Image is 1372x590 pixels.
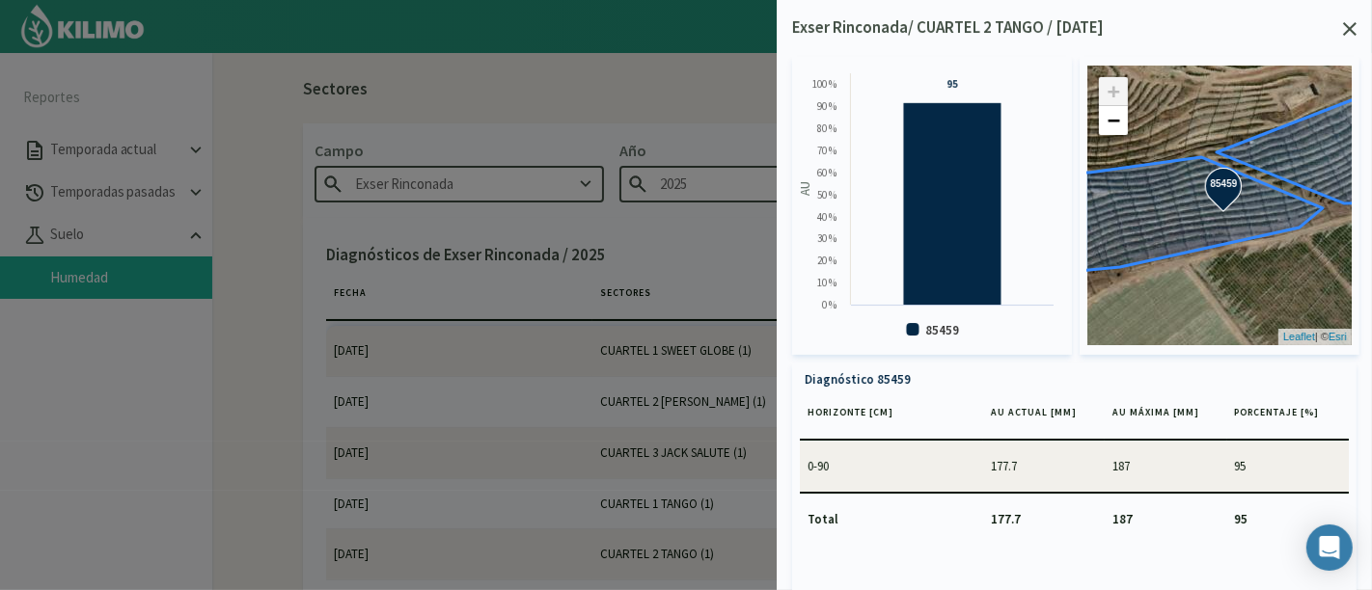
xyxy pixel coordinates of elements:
tspan: 95 [947,77,958,91]
td: Total [800,494,983,544]
text: AU [797,181,813,196]
a: Leaflet [1283,331,1315,342]
td: 187 [1105,494,1226,544]
div: Open Intercom Messenger [1306,524,1353,571]
p: Exser Rinconada/ CUARTEL 2 TANGO / [DATE] [792,15,1104,40]
a: Esri [1329,331,1347,342]
th: AU actual [mm] [983,397,1105,440]
text: 70 % [817,144,837,157]
text: 60 % [817,166,837,179]
text: 100 % [812,77,837,91]
div: 85459 [1220,182,1231,194]
strong: 85459 [1210,176,1241,191]
text: 10 % [817,276,837,289]
td: 0-90 [800,442,983,492]
p: Diagnóstico 85459 [805,370,1349,389]
text: 30 % [817,231,837,245]
text: 20 % [817,254,837,267]
td: 177.7 [983,442,1105,492]
text: 80 % [817,121,837,135]
a: Zoom in [1099,77,1128,106]
text: 85459 [925,322,959,338]
th: Horizonte [cm] [800,397,983,440]
text: 90 % [817,99,837,113]
text: 50 % [817,188,837,201]
td: 177.7 [983,494,1105,544]
text: 40 % [817,210,837,224]
th: AU máxima [mm] [1105,397,1226,440]
div: | © [1278,329,1352,345]
td: 95 [1227,442,1349,492]
td: 95 [1227,494,1349,544]
text: 0 % [822,298,837,311]
td: 187 [1105,442,1226,492]
th: Porcentaje [%] [1227,397,1349,440]
a: Zoom out [1099,106,1128,135]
